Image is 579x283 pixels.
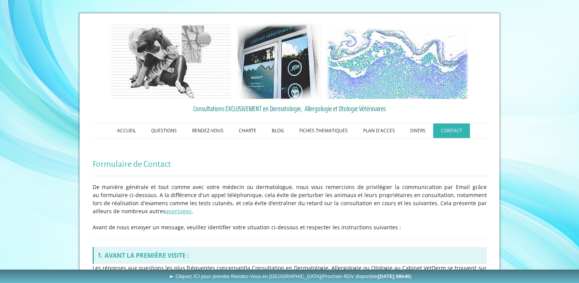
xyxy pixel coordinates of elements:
a: ACCUEIL [109,123,144,138]
a: QUESTIONS [144,123,184,138]
a: BLOG [264,123,292,138]
span: De manière générale et tout comme avec votre médecin ou dermatologue, nous vous remercions de pri... [93,183,487,215]
b: [DATE] 08h40 [378,273,410,279]
a: avantages [166,207,192,215]
a: RENDEZ-VOUS [184,123,231,138]
a: DIVERS [403,123,433,138]
a: CHARTE [231,123,264,138]
span: ► Cliquez ICI pour prendre Rendez-Vous en [GEOGRAPHIC_DATA] [169,273,412,279]
p: la Consultation en Dermatologie, Allergologie ou Otologie au Cabinet VetDerm se trouvent sur notr... [93,264,487,280]
a: Consultations EXCLUSIVEMENT en Dermatologie, Allergologie et Otologie Vétérinaires [93,103,487,114]
strong: 1. AVANT LA PREMIÈRE VISITE : [98,251,189,260]
span: Les réponses aux questions les plus fréquentes concernant [93,264,246,271]
h1: Formulaire de Contact [93,160,487,169]
span: Avant de nous envoyer un message, veuillez identifier votre situation ci-dessous et respecter les... [93,224,401,231]
a: FICHES THEMATIQUES [292,123,356,138]
a: PLAN D'ACCES [356,123,403,138]
a: CONTACT [433,123,470,138]
span: (Prochain RDV disponible ) [321,273,412,279]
